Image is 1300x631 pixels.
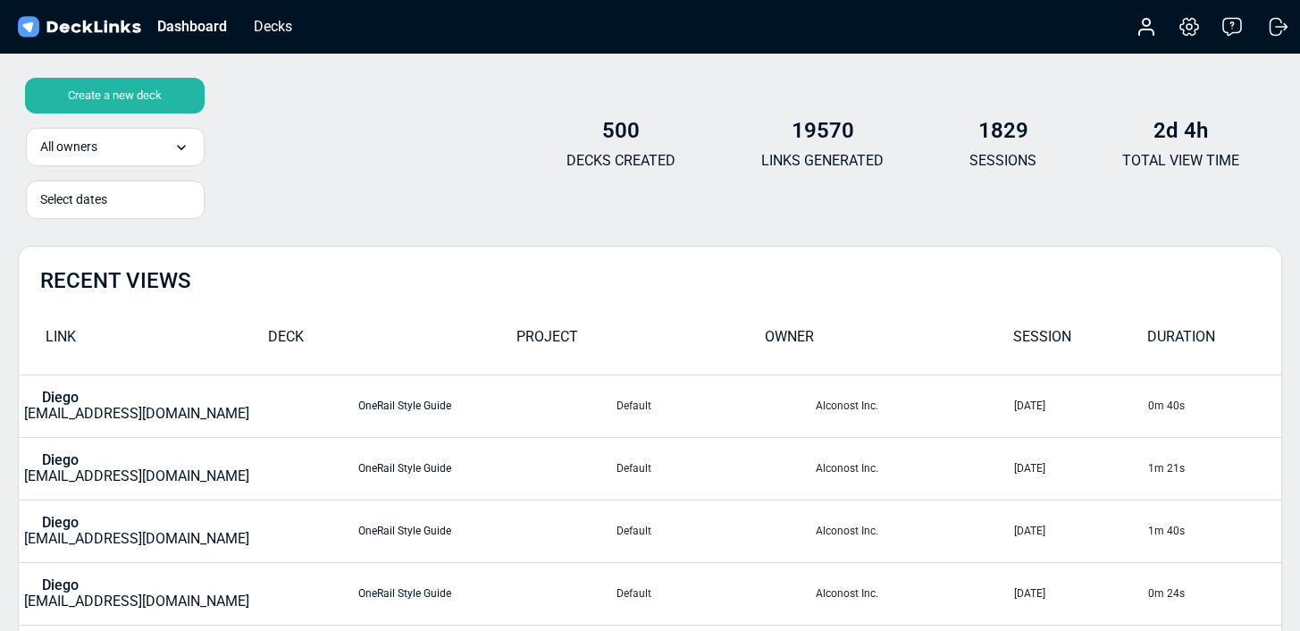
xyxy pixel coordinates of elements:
div: DECK [268,326,516,358]
div: [DATE] [1014,460,1146,476]
img: DeckLinks [14,14,144,40]
div: 1m 21s [1148,460,1280,476]
a: OneRail Style Guide [358,525,451,537]
td: Alconost Inc. [815,374,1014,437]
a: OneRail Style Guide [358,400,451,412]
td: Default [616,374,815,437]
div: [EMAIL_ADDRESS][DOMAIN_NAME] [24,577,249,610]
div: 0m 40s [1148,398,1280,414]
a: Diego[EMAIL_ADDRESS][DOMAIN_NAME] [20,577,273,610]
td: Default [616,437,815,500]
div: [DATE] [1014,398,1146,414]
div: Decks [245,15,301,38]
div: LINK [19,326,268,358]
div: 1m 40s [1148,523,1280,539]
b: 1829 [978,118,1028,143]
td: Default [616,500,815,562]
div: Select dates [40,190,190,209]
p: SESSIONS [969,150,1036,172]
p: Diego [42,452,79,468]
div: [DATE] [1014,585,1146,602]
div: All owners [26,128,205,166]
div: [DATE] [1014,523,1146,539]
div: OWNER [765,326,1013,358]
p: Diego [42,515,79,531]
div: DURATION [1147,326,1281,358]
div: 0m 24s [1148,585,1280,602]
a: Diego[EMAIL_ADDRESS][DOMAIN_NAME] [20,515,273,547]
a: OneRail Style Guide [358,462,451,475]
div: [EMAIL_ADDRESS][DOMAIN_NAME] [24,390,249,422]
p: Diego [42,577,79,593]
div: Create a new deck [25,78,205,114]
p: TOTAL VIEW TIME [1122,150,1239,172]
div: [EMAIL_ADDRESS][DOMAIN_NAME] [24,452,249,484]
b: 19570 [792,118,854,143]
a: Diego[EMAIL_ADDRESS][DOMAIN_NAME] [20,390,273,422]
p: DECKS CREATED [566,150,675,172]
p: Diego [42,390,79,406]
b: 500 [602,118,640,143]
td: Alconost Inc. [815,437,1014,500]
a: Diego[EMAIL_ADDRESS][DOMAIN_NAME] [20,452,273,484]
h2: RECENT VIEWS [40,268,191,294]
div: PROJECT [516,326,765,358]
div: SESSION [1013,326,1147,358]
a: OneRail Style Guide [358,587,451,600]
b: 2d 4h [1153,118,1208,143]
td: Alconost Inc. [815,500,1014,562]
div: [EMAIL_ADDRESS][DOMAIN_NAME] [24,515,249,547]
td: Default [616,562,815,625]
p: LINKS GENERATED [761,150,884,172]
td: Alconost Inc. [815,562,1014,625]
div: Dashboard [148,15,236,38]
